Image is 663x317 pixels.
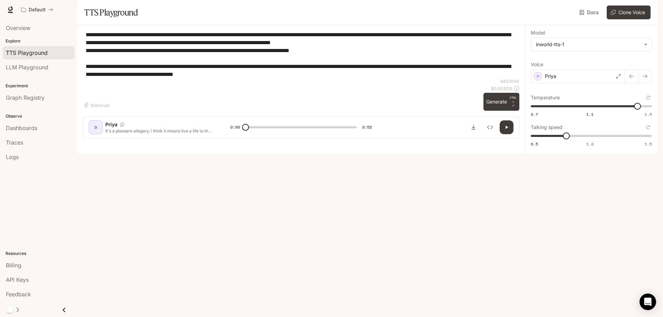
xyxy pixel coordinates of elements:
button: Reset to default [644,94,652,101]
div: inworld-tts-1 [531,38,652,51]
button: Copy Voice ID [117,122,127,127]
span: 1.1 [586,111,594,117]
p: Model [531,30,545,35]
button: Shortcuts [83,100,112,111]
div: inworld-tts-1 [536,41,641,48]
p: Priya [105,121,117,128]
div: Open Intercom Messenger [640,294,656,310]
button: Clone Voice [607,6,651,19]
button: Inspect [483,120,497,134]
p: Voice [531,62,543,67]
span: 1.5 [645,141,652,147]
p: Default [29,7,46,13]
span: 0.7 [531,111,538,117]
p: CTRL + [510,96,517,104]
a: Docs [578,6,601,19]
div: D [90,122,101,133]
p: Temperature [531,95,560,100]
p: 642 / 1000 [500,78,519,84]
p: It's a pleasant allegory. i think it means live a life to the fullest or appreciate what little l... [105,128,214,134]
h1: TTS Playground [84,6,138,19]
span: 0:52 [362,124,372,131]
span: 1.5 [645,111,652,117]
span: 0.5 [531,141,538,147]
p: ⏎ [510,96,517,108]
button: Download audio [467,120,480,134]
button: All workspaces [18,3,56,17]
span: 0:00 [230,124,240,131]
button: Reset to default [644,123,652,131]
p: Priya [545,73,556,80]
span: 1.0 [586,141,594,147]
button: GenerateCTRL +⏎ [483,93,519,111]
p: Talking speed [531,125,563,130]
